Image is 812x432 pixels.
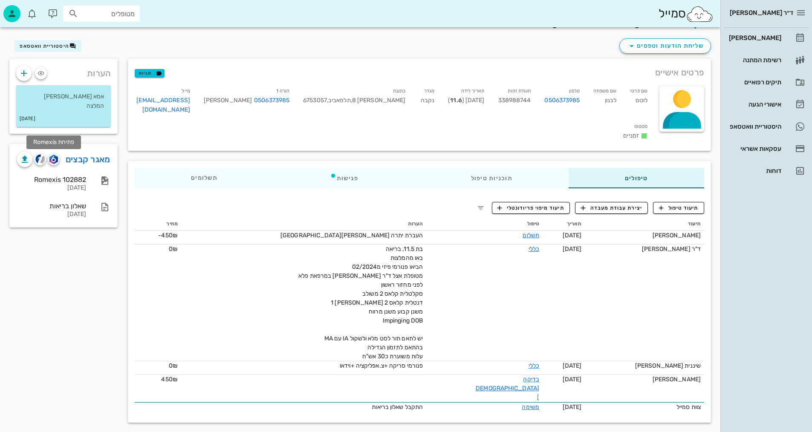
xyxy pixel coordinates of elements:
[589,375,701,384] div: [PERSON_NAME]
[634,124,648,129] small: סטטוס
[169,362,178,369] span: 0₪
[412,84,441,120] div: נקבה
[135,69,165,78] button: תגיות
[492,202,570,214] button: תיעוד מיפוי פריודונטלי
[727,101,781,108] div: אישורי הגעה
[563,403,582,411] span: [DATE]
[544,96,580,105] a: 0506373985
[655,66,704,79] span: פרטים אישיים
[276,88,290,94] small: הורה 1
[508,88,531,94] small: תעודת זהות
[372,403,423,411] span: התקבל שאלון בריאות
[182,88,190,94] small: מייל
[49,155,58,164] img: romexis logo
[424,88,434,94] small: מגדר
[393,88,406,94] small: כתובת
[191,175,217,181] span: תשלומים
[476,376,539,401] a: בדיקה [DEMOGRAPHIC_DATA]
[14,40,81,52] button: היסטוריית וואטסאפ
[66,153,110,166] a: מאגר קבצים
[204,96,289,105] div: [PERSON_NAME]
[327,97,351,104] span: תלמאביב
[727,79,781,86] div: תיקים רפואיים
[627,41,704,51] span: שליחת הודעות וטפסים
[724,72,809,92] a: תיקים רפואיים
[17,184,86,192] div: [DATE]
[461,88,485,94] small: תאריך לידה
[169,245,178,253] span: 0₪
[340,362,423,369] span: פנורמי סריקה +צ.אפליקציה +וידאו
[327,97,328,104] span: ,
[653,202,704,214] button: תיעוד טיפול
[569,168,704,188] div: טיפולים
[727,57,781,63] div: רשימת המתנה
[274,168,415,188] div: פגישות
[426,217,543,231] th: טיפול
[585,217,704,231] th: תיעוד
[724,94,809,115] a: אישורי הגעה
[727,167,781,174] div: דוחות
[563,245,582,253] span: [DATE]
[161,376,177,383] span: 450₪
[589,361,701,370] div: שיננית [PERSON_NAME]
[727,35,781,41] div: [PERSON_NAME]
[34,153,46,165] button: cliniview logo
[563,232,582,239] span: [DATE]
[17,211,86,218] div: [DATE]
[415,168,569,188] div: תוכניות טיפול
[659,5,714,23] div: סמייל
[17,176,86,184] div: Romexis 102882
[623,84,654,120] div: לוטם
[623,132,639,139] span: זמניים
[543,217,585,231] th: תאריך
[589,231,701,240] div: [PERSON_NAME]
[727,123,781,130] div: היסטוריית וואטסאפ
[498,97,531,104] span: 338988744
[686,6,714,23] img: SmileCloud logo
[450,97,462,104] strong: 11.6
[448,97,484,104] span: [DATE] ( )
[724,138,809,159] a: עסקאות אשראי
[529,362,539,369] a: כללי
[9,59,118,84] div: הערות
[659,204,699,212] span: תיעוד טיפול
[48,153,60,165] button: romexis logo
[619,38,711,54] button: שליחת הודעות וטפסים
[158,232,178,239] span: ‎-450₪
[136,97,190,113] a: [EMAIL_ADDRESS][DOMAIN_NAME]
[587,84,623,120] div: לבנון
[727,145,781,152] div: עסקאות אשראי
[593,88,616,94] small: שם משפחה
[20,114,35,124] small: [DATE]
[589,403,701,412] div: צוות סמייל
[181,217,426,231] th: הערות
[730,9,793,17] span: ד״ר [PERSON_NAME]
[139,69,161,77] span: תגיות
[724,50,809,70] a: רשימת המתנה
[575,202,648,214] button: יצירת עבודת מעבדה
[529,245,539,253] a: כללי
[589,245,701,253] div: ד"ר [PERSON_NAME]
[20,43,69,49] span: היסטוריית וואטסאפ
[724,116,809,137] a: היסטוריית וואטסאפ
[497,204,564,212] span: תיעוד מיפוי פריודונטלי
[522,403,539,411] a: משימה
[523,232,539,239] a: תשלום
[303,97,327,104] span: 6753057
[298,245,423,360] span: בת 11.5, בריאה באו מהמלצות הביאו פנורמי פיזי מ02/2024 מטופלת אצל ד"ר [PERSON_NAME] במרפאת פלא לפנ...
[563,362,582,369] span: [DATE]
[254,96,289,105] a: 0506373985
[724,28,809,48] a: [PERSON_NAME]
[25,7,30,12] span: תג
[280,232,423,239] span: העברת יתרה [PERSON_NAME][GEOGRAPHIC_DATA]
[135,217,181,231] th: מחיר
[23,92,104,111] p: אמא [PERSON_NAME] המלצה
[351,97,352,104] span: ,
[581,204,642,212] span: יצירת עבודת מעבדה
[351,97,406,104] span: [PERSON_NAME] 8
[630,88,647,94] small: שם פרטי
[35,154,45,164] img: cliniview logo
[563,376,582,383] span: [DATE]
[569,88,580,94] small: טלפון
[17,202,86,210] div: שאלון בריאות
